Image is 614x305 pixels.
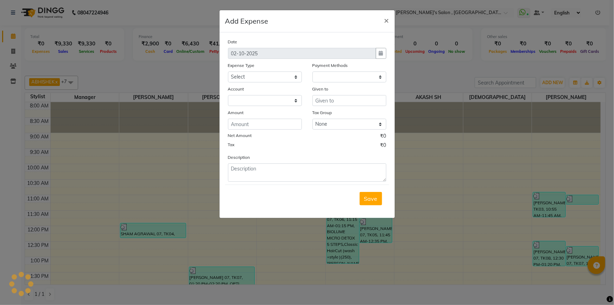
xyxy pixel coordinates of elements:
[228,154,250,161] label: Description
[364,195,378,202] span: Save
[228,39,238,45] label: Date
[312,86,329,92] label: Given to
[384,15,389,25] span: ×
[312,62,348,69] label: Payment Methods
[380,142,386,151] span: ₹0
[312,95,386,106] input: Given to
[360,192,382,205] button: Save
[312,110,332,116] label: Tax Group
[228,110,244,116] label: Amount
[228,119,302,130] input: Amount
[228,132,252,139] label: Net Amount
[228,142,235,148] label: Tax
[228,86,244,92] label: Account
[379,10,395,30] button: Close
[228,62,255,69] label: Expense Type
[225,16,268,26] h5: Add Expense
[380,132,386,142] span: ₹0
